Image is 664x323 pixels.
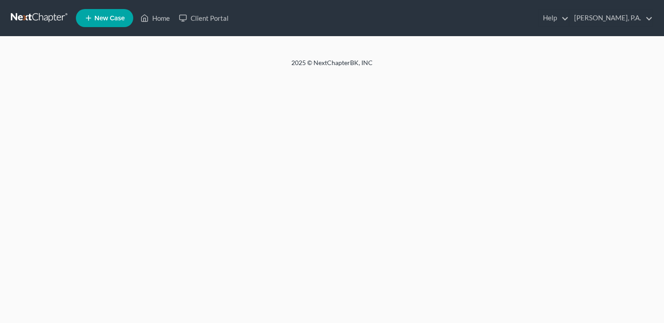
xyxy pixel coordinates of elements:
new-legal-case-button: New Case [76,9,133,27]
a: Client Portal [174,10,233,26]
div: 2025 © NextChapterBK, INC [75,58,589,75]
a: [PERSON_NAME], P.A. [570,10,653,26]
a: Help [538,10,569,26]
a: Home [136,10,174,26]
